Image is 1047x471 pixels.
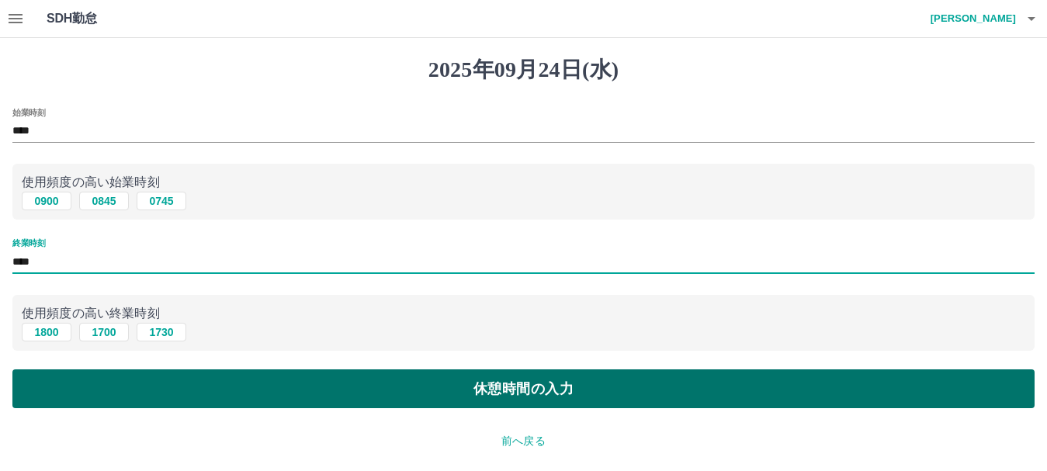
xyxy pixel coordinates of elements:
[137,192,186,210] button: 0745
[22,323,71,341] button: 1800
[12,237,45,249] label: 終業時刻
[137,323,186,341] button: 1730
[12,57,1035,83] h1: 2025年09月24日(水)
[12,106,45,118] label: 始業時刻
[22,304,1025,323] p: 使用頻度の高い終業時刻
[22,173,1025,192] p: 使用頻度の高い始業時刻
[79,323,129,341] button: 1700
[79,192,129,210] button: 0845
[12,433,1035,449] p: 前へ戻る
[22,192,71,210] button: 0900
[12,369,1035,408] button: 休憩時間の入力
